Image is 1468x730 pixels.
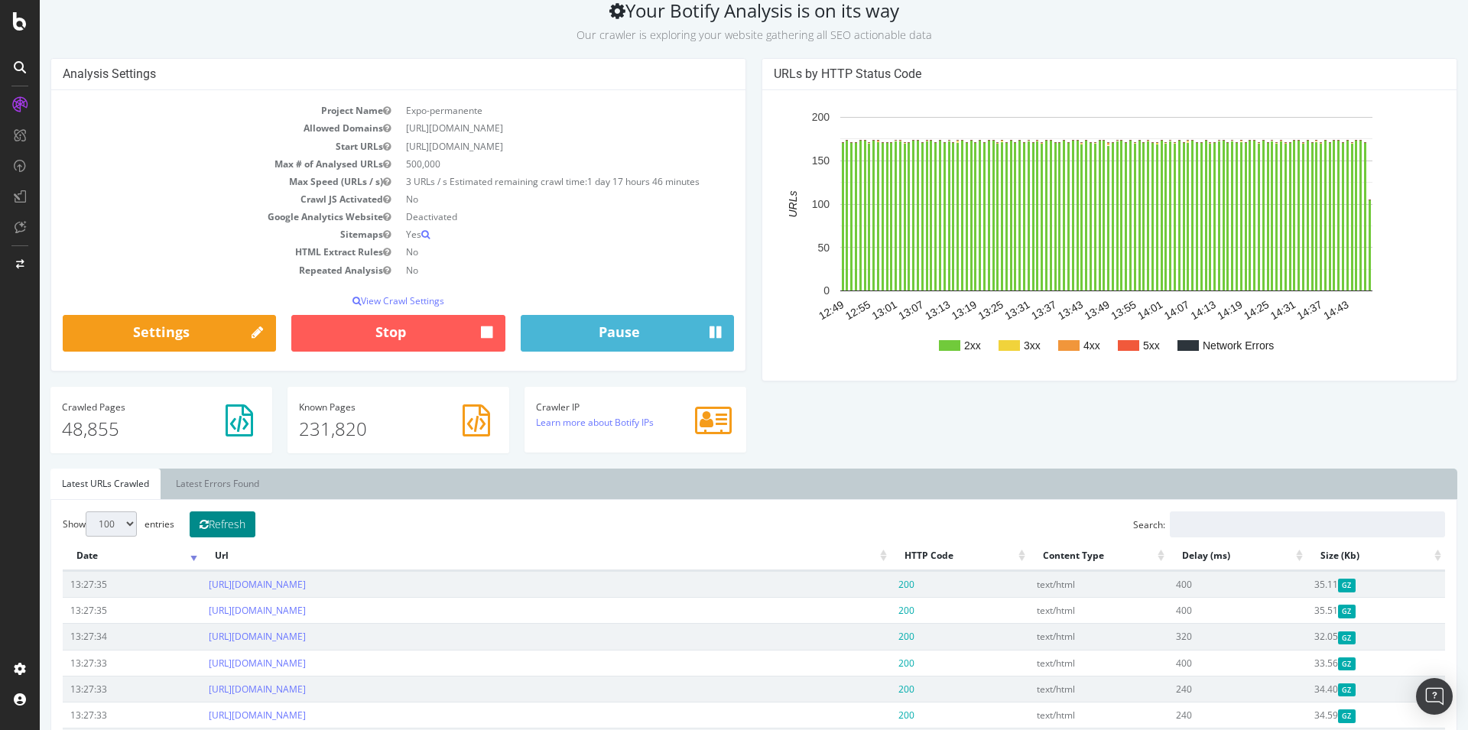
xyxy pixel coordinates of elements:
[859,578,875,591] span: 200
[259,402,458,412] h4: Pages Known
[910,298,940,322] text: 13:19
[1016,298,1046,322] text: 13:43
[23,261,359,279] td: Repeated Analysis
[859,657,875,670] span: 200
[1122,298,1152,322] text: 14:07
[1267,676,1405,702] td: 34.40
[1103,339,1120,352] text: 5xx
[11,469,121,499] a: Latest URLs Crawled
[496,402,695,412] h4: Crawler IP
[1267,541,1405,571] th: Size (Kb): activate to sort column ascending
[359,243,694,261] td: No
[150,511,216,537] button: Refresh
[46,511,97,537] select: Showentries
[23,541,161,571] th: Date: activate to sort column ascending
[169,630,266,643] a: [URL][DOMAIN_NAME]
[359,225,694,243] td: Yes
[23,702,161,728] td: 13:27:33
[989,541,1128,571] th: Content Type: activate to sort column ascending
[22,402,221,412] h4: Pages Crawled
[1267,597,1405,623] td: 35.51
[777,298,807,322] text: 12:49
[856,298,886,322] text: 13:07
[23,138,359,155] td: Start URLs
[23,623,161,649] td: 13:27:34
[23,67,694,82] h4: Analysis Settings
[734,102,1399,369] svg: A chart.
[989,702,1128,728] td: text/html
[23,173,359,190] td: Max Speed (URLs / s)
[161,541,851,571] th: Url: activate to sort column ascending
[1163,339,1234,352] text: Network Errors
[859,709,875,722] span: 200
[1042,298,1072,322] text: 13:49
[989,571,1128,597] td: text/html
[1093,511,1405,537] label: Search:
[1044,339,1060,352] text: 4xx
[989,623,1128,649] td: text/html
[23,102,359,119] td: Project Name
[359,102,694,119] td: Expo-permanente
[169,604,266,617] a: [URL][DOMAIN_NAME]
[1069,298,1099,322] text: 13:55
[359,155,694,173] td: 500,000
[747,191,759,218] text: URLs
[23,511,135,537] label: Show entries
[989,650,1128,676] td: text/html
[883,298,913,322] text: 13:13
[830,298,859,322] text: 13:01
[1267,650,1405,676] td: 33.56
[1096,298,1125,322] text: 14:01
[924,339,941,352] text: 2xx
[1298,709,1316,722] span: Gzipped Content
[259,416,458,442] p: 231,820
[169,709,266,722] a: [URL][DOMAIN_NAME]
[359,138,694,155] td: [URL][DOMAIN_NAME]
[1129,623,1267,649] td: 320
[23,119,359,137] td: Allowed Domains
[859,630,875,643] span: 200
[1298,579,1316,592] span: Gzipped Content
[359,208,694,225] td: Deactivated
[1267,623,1405,649] td: 32.05
[1255,298,1284,322] text: 14:37
[1298,605,1316,618] span: Gzipped Content
[125,469,231,499] a: Latest Errors Found
[989,676,1128,702] td: text/html
[859,683,875,696] span: 200
[359,190,694,208] td: No
[1129,676,1267,702] td: 240
[1129,650,1267,676] td: 400
[1416,678,1453,715] div: Open Intercom Messenger
[778,242,790,254] text: 50
[496,416,614,429] a: Learn more about Botify IPs
[1298,631,1316,644] span: Gzipped Content
[772,154,791,167] text: 150
[1129,702,1267,728] td: 240
[23,571,161,597] td: 13:27:35
[1298,657,1316,670] span: Gzipped Content
[481,315,694,352] button: Pause
[252,315,465,352] button: Stop
[1281,298,1311,322] text: 14:43
[784,285,790,297] text: 0
[169,657,266,670] a: [URL][DOMAIN_NAME]
[1202,298,1232,322] text: 14:25
[169,683,266,696] a: [URL][DOMAIN_NAME]
[1129,571,1267,597] td: 400
[359,119,694,137] td: [URL][DOMAIN_NAME]
[984,339,1001,352] text: 3xx
[23,225,359,243] td: Sitemaps
[169,578,266,591] a: [URL][DOMAIN_NAME]
[1229,298,1259,322] text: 14:31
[1175,298,1205,322] text: 14:19
[1130,511,1405,537] input: Search:
[22,416,221,442] p: 48,855
[1148,298,1178,322] text: 14:13
[851,541,989,571] th: HTTP Code: activate to sort column ascending
[989,597,1128,623] td: text/html
[359,261,694,279] td: No
[547,175,660,188] span: 1 day 17 hours 46 minutes
[772,112,791,124] text: 200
